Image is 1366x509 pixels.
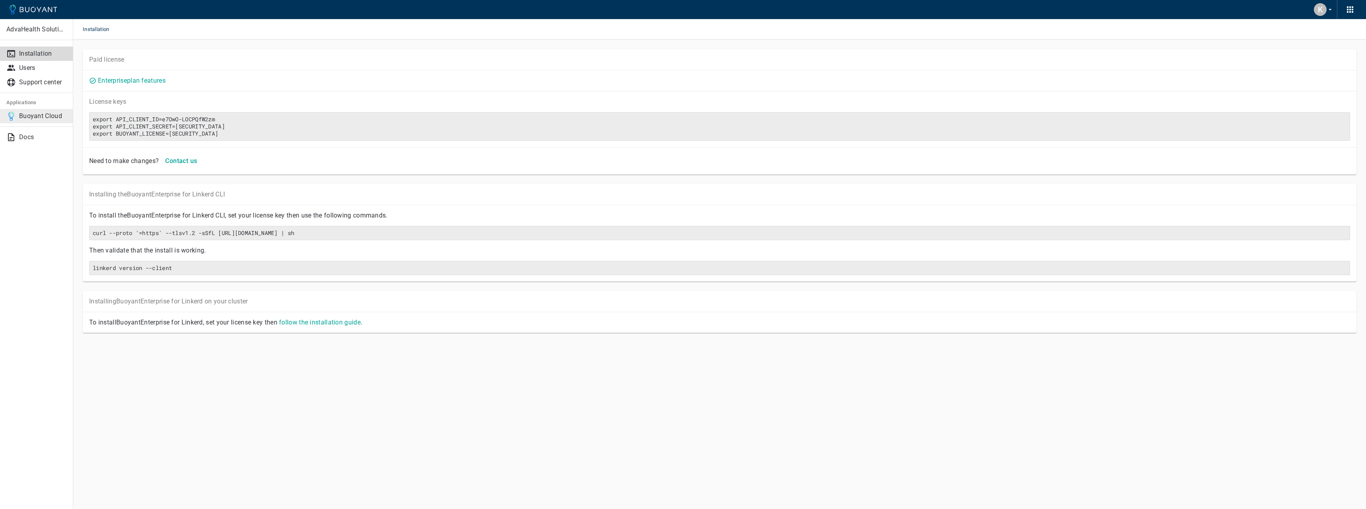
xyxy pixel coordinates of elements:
span: Installation [83,19,119,40]
p: License key s [89,98,1350,106]
a: Contact us [162,157,200,164]
a: follow the installation guide [279,319,361,326]
button: Contact us [162,154,200,168]
p: To install the Buoyant Enterprise for Linkerd CLI, set your license key then use the following co... [89,212,1350,220]
p: Installing Buoyant Enterprise for Linkerd on your cluster [89,297,1350,305]
p: Then validate that the install is working. [89,247,1350,254]
p: Users [19,64,66,72]
h6: linkerd version --client [93,264,1346,272]
h5: Applications [6,99,66,106]
p: Installing the Buoyant Enterprise for Linkerd CLI [89,190,1350,198]
p: Support center [19,78,66,86]
h6: curl --proto '=https' --tlsv1.2 -sSfL [URL][DOMAIN_NAME] | sh [93,229,1346,237]
p: Buoyant Cloud [19,112,66,120]
div: Need to make changes? [86,154,159,165]
p: AdvaHealth Solutions [6,25,67,33]
div: K [1314,3,1327,16]
h6: export API_CLIENT_ID=e7OwO-LOCPQfW2zmexport API_CLIENT_SECRET=[SECURITY_DATA]export BUOYANT_LICEN... [93,116,1346,137]
p: To install Buoyant Enterprise for Linkerd, set your license key then . [89,319,1350,326]
p: Installation [19,50,66,58]
p: Docs [19,133,66,141]
h4: Contact us [165,157,197,165]
p: Paid license [89,56,1350,64]
a: Enterpriseplan features [98,77,166,84]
